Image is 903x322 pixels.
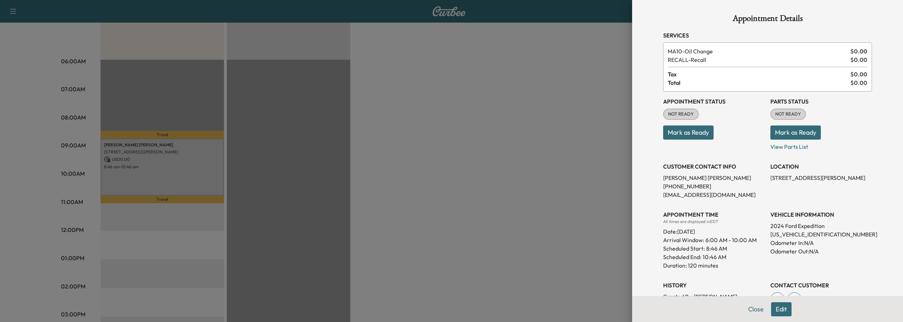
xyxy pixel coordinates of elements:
h3: VEHICLE INFORMATION [770,210,872,219]
p: 8:46 AM [706,244,727,253]
h3: LOCATION [770,162,872,171]
h3: CUSTOMER CONTACT INFO [663,162,765,171]
p: [PHONE_NUMBER] [663,182,765,191]
h1: Appointment Details [663,14,872,25]
h3: CONTACT CUSTOMER [770,281,872,289]
button: Mark as Ready [770,125,821,140]
p: Odometer Out: N/A [770,247,872,256]
div: Date: [DATE] [663,224,765,236]
p: 2024 Ford Expedition [770,222,872,230]
p: Odometer In: N/A [770,239,872,247]
div: All times are displayed in EDT [663,219,765,224]
button: Edit [771,302,792,316]
span: Recall [668,55,848,64]
p: [STREET_ADDRESS][PERSON_NAME] [770,174,872,182]
span: NOT READY [771,111,805,118]
button: Close [744,302,768,316]
p: Duration: 120 minutes [663,261,765,270]
p: View Parts List [770,140,872,151]
span: $ 0.00 [850,47,867,55]
p: Scheduled Start: [663,244,705,253]
p: [US_VEHICLE_IDENTIFICATION_NUMBER] [770,230,872,239]
span: Oil Change [668,47,848,55]
span: Tax [668,70,850,78]
h3: Parts Status [770,97,872,106]
h3: History [663,281,765,289]
p: Arrival Window: [663,236,765,244]
p: Created By : [PERSON_NAME] [663,292,765,301]
span: 6:00 AM - 10:00 AM [705,236,757,244]
span: NOT READY [664,111,698,118]
button: Mark as Ready [663,125,714,140]
span: $ 0.00 [850,70,867,78]
span: $ 0.00 [850,78,867,87]
p: Scheduled End: [663,253,701,261]
p: [EMAIL_ADDRESS][DOMAIN_NAME] [663,191,765,199]
p: [PERSON_NAME] [PERSON_NAME] [663,174,765,182]
span: Total [668,78,850,87]
h3: Services [663,31,872,40]
span: $ 0.00 [850,55,867,64]
h3: Appointment Status [663,97,765,106]
h3: APPOINTMENT TIME [663,210,765,219]
p: 10:46 AM [703,253,726,261]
